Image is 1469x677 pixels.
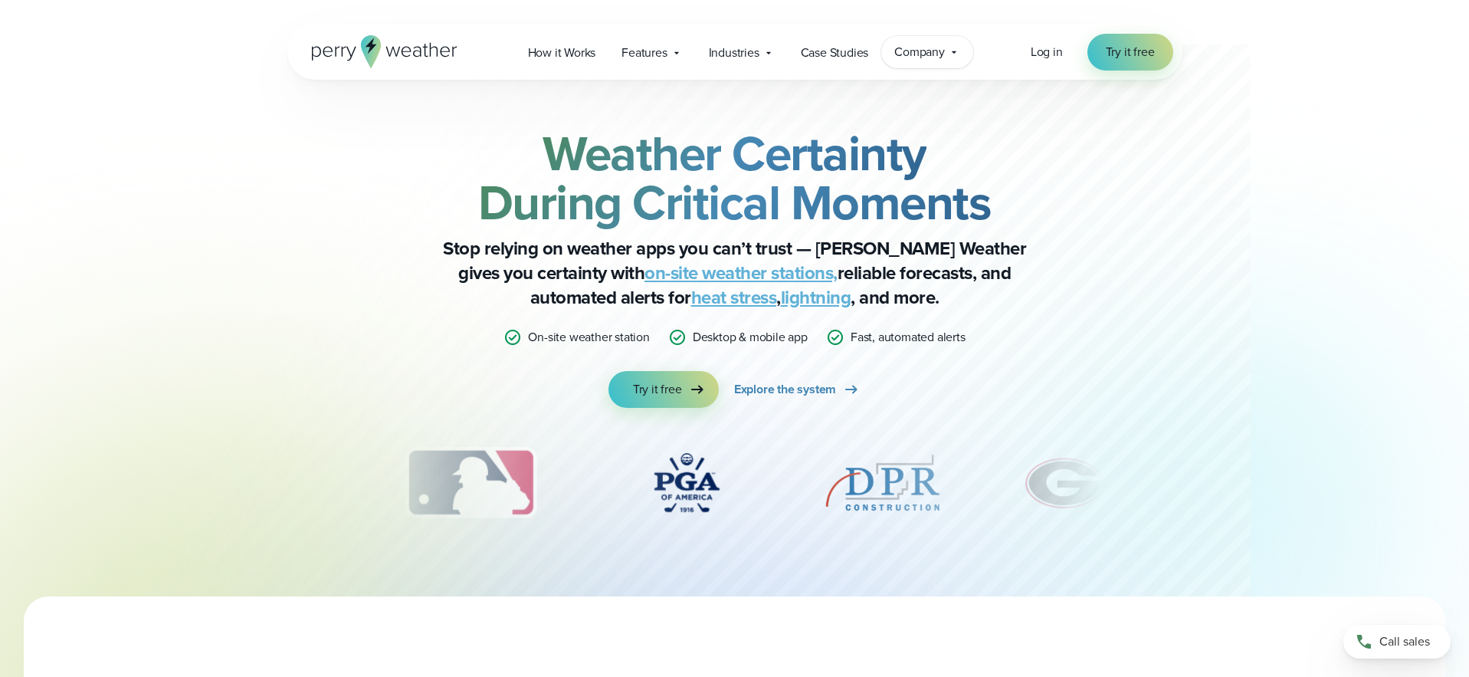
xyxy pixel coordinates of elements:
img: PGA.svg [625,445,748,521]
a: heat stress [691,284,777,311]
a: How it Works [515,37,609,68]
img: University-of-Georgia.svg [1018,445,1112,521]
span: Features [621,44,667,62]
strong: Weather Certainty During Critical Moments [478,117,992,238]
img: DPR-Construction.svg [821,445,944,521]
a: on-site weather stations, [644,259,838,287]
span: Call sales [1379,633,1430,651]
span: Explore the system [734,380,836,399]
img: MLB.svg [390,445,552,521]
span: How it Works [528,44,596,62]
span: Case Studies [801,44,869,62]
p: On-site weather station [528,328,649,347]
a: Log in [1031,43,1063,61]
div: 6 of 12 [1018,445,1112,521]
a: Explore the system [734,371,861,408]
p: Fast, automated alerts [851,328,966,347]
span: Company [894,43,945,61]
p: Desktop & mobile app [693,328,808,347]
a: Call sales [1343,625,1451,659]
div: 5 of 12 [821,445,944,521]
div: slideshow [364,445,1106,529]
span: Industries [709,44,759,62]
p: Stop relying on weather apps you can’t trust — [PERSON_NAME] Weather gives you certainty with rel... [428,236,1041,310]
div: 4 of 12 [625,445,748,521]
a: Try it free [608,371,719,408]
a: lightning [781,284,851,311]
span: Try it free [633,380,682,399]
span: Try it free [1106,43,1155,61]
div: 3 of 12 [390,445,552,521]
a: Try it free [1087,34,1173,71]
a: Case Studies [788,37,882,68]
